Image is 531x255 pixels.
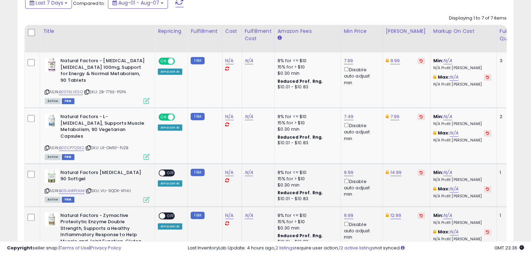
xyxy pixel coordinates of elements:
[386,114,389,119] i: This overrides the store level Dynamic Max Price for this listing
[433,75,436,79] i: This overrides the store level max markup for this listing
[438,185,450,192] b: Max:
[486,230,489,234] i: Revert to store-level Max Markup
[191,212,204,219] small: FBM
[245,169,253,176] a: N/A
[188,245,524,252] div: Last InventoryLab Update: 4 hours ago, require user action, not synced.
[390,57,400,64] a: 9.99
[62,154,74,160] span: FBM
[433,82,491,87] p: N/A Profit [PERSON_NAME]
[225,169,234,176] a: N/A
[59,145,84,151] a: B00CP7QSK2
[433,57,444,64] b: Min:
[344,28,380,35] div: Min Price
[278,78,323,84] b: Reduced Prof. Rng.
[60,169,145,184] b: Natural Factors [MEDICAL_DATA] 90 Softgel
[158,180,182,187] div: Amazon AI
[278,169,335,176] div: 8% for <= $10
[45,197,61,203] span: All listings currently available for purchase on Amazon
[165,170,176,176] span: OFF
[433,131,436,135] i: This overrides the store level max markup for this listing
[430,25,496,52] th: The percentage added to the cost of goods (COGS) that forms the calculator for Min & Max prices.
[278,58,335,64] div: 8% for <= $10
[278,233,323,239] b: Reduced Prof. Rng.
[433,212,444,219] b: Min:
[278,64,335,70] div: 15% for > $10
[433,187,436,191] i: This overrides the store level max markup for this listing
[174,58,185,64] span: OFF
[278,134,323,140] b: Reduced Prof. Rng.
[45,169,59,183] img: 41ZM1zyw-tL._SL40_.jpg
[344,122,377,142] div: Disable auto adjust min
[90,245,121,251] a: Privacy Policy
[158,124,182,131] div: Amazon AI
[84,89,126,95] span: | SKU: 2B-775E-PSPA
[225,113,234,120] a: N/A
[443,169,452,176] a: N/A
[45,98,61,104] span: All listings currently available for purchase on Amazon
[245,28,272,42] div: Fulfillment Cost
[62,197,74,203] span: FBM
[278,70,335,76] div: $0.30 min
[86,188,131,194] span: | SKU: VU-9QOX-KFHU
[401,246,405,250] i: Click here to read more about un-synced listings.
[433,194,491,199] p: N/A Profit [PERSON_NAME]
[45,154,61,160] span: All listings currently available for purchase on Amazon
[7,245,32,251] strong: Copyright
[278,35,282,41] small: Amazon Fees.
[433,28,494,35] div: Markup on Cost
[158,223,182,229] div: Amazon AI
[45,58,149,103] div: ASIN:
[500,169,521,176] div: 1
[344,220,377,241] div: Disable auto adjust min
[191,57,204,64] small: FBM
[245,212,253,219] a: N/A
[420,115,423,118] i: Revert to store-level Dynamic Max Price
[225,212,234,219] a: N/A
[60,114,145,141] b: Natural Factors - L-[MEDICAL_DATA], Supports Muscle Metabolism, 90 Vegetarian Capsules
[443,113,452,120] a: N/A
[245,113,253,120] a: N/A
[450,74,458,81] a: N/A
[486,187,489,191] i: Revert to store-level Max Markup
[433,138,491,143] p: N/A Profit [PERSON_NAME]
[433,229,436,234] i: This overrides the store level max markup for this listing
[278,212,335,219] div: 8% for <= $10
[390,113,400,120] a: 7.99
[386,58,389,63] i: This overrides the store level Dynamic Max Price for this listing
[278,225,335,231] div: $0.30 min
[191,169,204,176] small: FBM
[433,113,444,120] b: Min:
[420,171,423,174] i: Revert to store-level Dynamic Max Price
[278,120,335,126] div: 15% for > $10
[225,57,234,64] a: N/A
[165,213,176,219] span: OFF
[59,89,83,95] a: B0019LVE5O
[245,57,253,64] a: N/A
[191,28,219,35] div: Fulfillment
[494,245,524,251] span: 2025-08-15 23:36 GMT
[62,98,74,104] span: FBM
[344,169,354,176] a: 9.99
[420,214,423,217] i: Revert to store-level Dynamic Max Price
[45,169,149,202] div: ASIN:
[420,59,423,63] i: Revert to store-level Dynamic Max Price
[344,113,354,120] a: 7.49
[159,58,168,64] span: ON
[344,212,354,219] a: 9.99
[339,245,375,251] a: 12 active listings
[438,130,450,136] b: Max:
[45,114,149,159] div: ASIN:
[60,58,145,85] b: Natural Factors - [MEDICAL_DATA] [MEDICAL_DATA] 100mg, Support for Energy & Normal Metabolism, 90...
[159,114,168,120] span: ON
[443,57,452,64] a: N/A
[278,126,335,132] div: $0.30 min
[450,228,458,235] a: N/A
[45,212,59,226] img: 41cPzG8MbGL._SL40_.jpg
[191,113,204,120] small: FBM
[438,228,450,235] b: Max:
[225,28,239,35] div: Cost
[500,114,521,120] div: 2
[500,58,521,64] div: 3
[278,84,335,90] div: $10.01 - $10.83
[7,245,121,252] div: seller snap | |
